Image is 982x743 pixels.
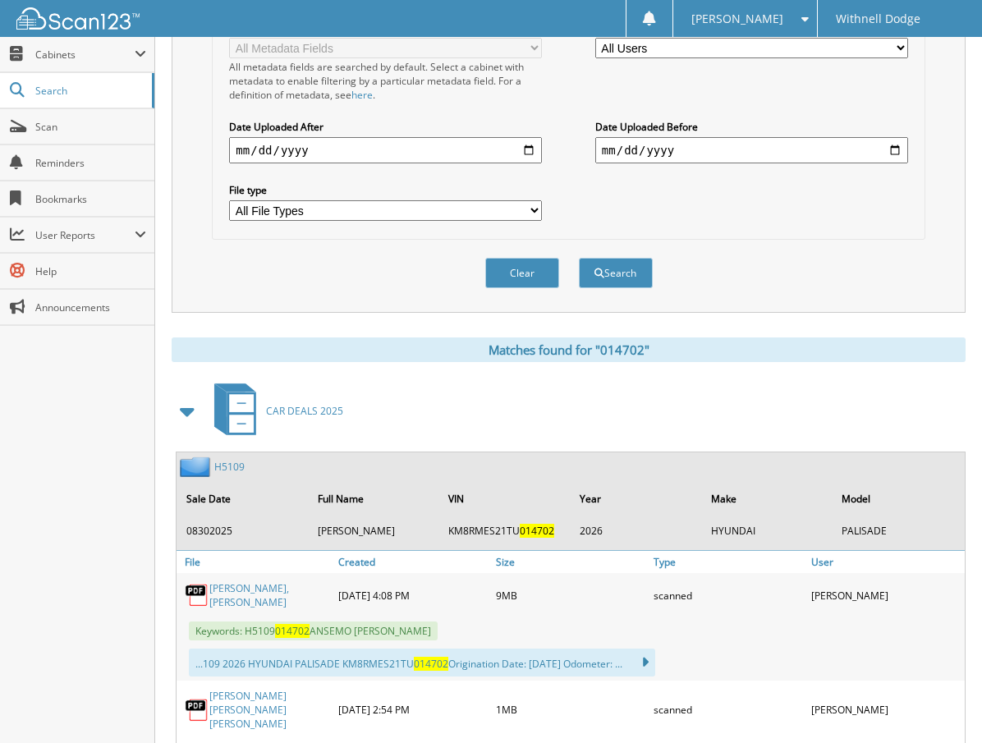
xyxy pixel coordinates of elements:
a: here [351,88,373,102]
th: Full Name [310,482,439,516]
img: scan123-logo-white.svg [16,7,140,30]
input: start [229,137,542,163]
a: User [807,551,965,573]
div: [PERSON_NAME] [807,685,965,735]
button: Clear [485,258,559,288]
div: 9MB [492,577,649,613]
th: Make [703,482,833,516]
div: [PERSON_NAME] [807,577,965,613]
th: Model [833,482,963,516]
a: CAR DEALS 2025 [204,378,343,443]
a: H5109 [214,460,245,474]
td: PALISADE [833,517,963,544]
span: Keywords: H5109 ANSEMO [PERSON_NAME] [189,621,438,640]
span: [PERSON_NAME] [691,14,783,24]
label: Date Uploaded After [229,120,542,134]
td: 2026 [571,517,701,544]
th: Sale Date [178,482,308,516]
a: Type [649,551,807,573]
td: HYUNDAI [703,517,833,544]
span: Announcements [35,300,146,314]
a: Created [334,551,492,573]
span: Help [35,264,146,278]
span: User Reports [35,228,135,242]
td: KM8RMES21TU [440,517,570,544]
span: Search [35,84,144,98]
span: 014702 [520,524,554,538]
span: 014702 [414,657,448,671]
span: Scan [35,120,146,134]
div: scanned [649,685,807,735]
div: scanned [649,577,807,613]
input: end [595,137,908,163]
label: Date Uploaded Before [595,120,908,134]
span: Bookmarks [35,192,146,206]
div: [DATE] 2:54 PM [334,685,492,735]
span: Reminders [35,156,146,170]
img: PDF.png [185,583,209,608]
td: 08302025 [178,517,308,544]
th: Year [571,482,701,516]
a: [PERSON_NAME], [PERSON_NAME] [209,581,330,609]
img: folder2.png [180,456,214,477]
div: All metadata fields are searched by default. Select a cabinet with metadata to enable filtering b... [229,60,542,102]
span: 014702 [275,624,310,638]
span: Withnell Dodge [836,14,920,24]
div: 1MB [492,685,649,735]
iframe: Chat Widget [900,664,982,743]
a: [PERSON_NAME] [PERSON_NAME] [PERSON_NAME] [209,689,330,731]
td: [PERSON_NAME] [310,517,439,544]
span: CAR DEALS 2025 [266,404,343,418]
th: VIN [440,482,570,516]
img: PDF.png [185,698,209,722]
button: Search [579,258,653,288]
a: Size [492,551,649,573]
div: [DATE] 4:08 PM [334,577,492,613]
div: ...109 2026 HYUNDAI PALISADE KM8RMES21TU Origination Date: [DATE] Odometer: ... [189,649,655,676]
label: File type [229,183,542,197]
a: File [177,551,334,573]
span: Cabinets [35,48,135,62]
div: Matches found for "014702" [172,337,966,362]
